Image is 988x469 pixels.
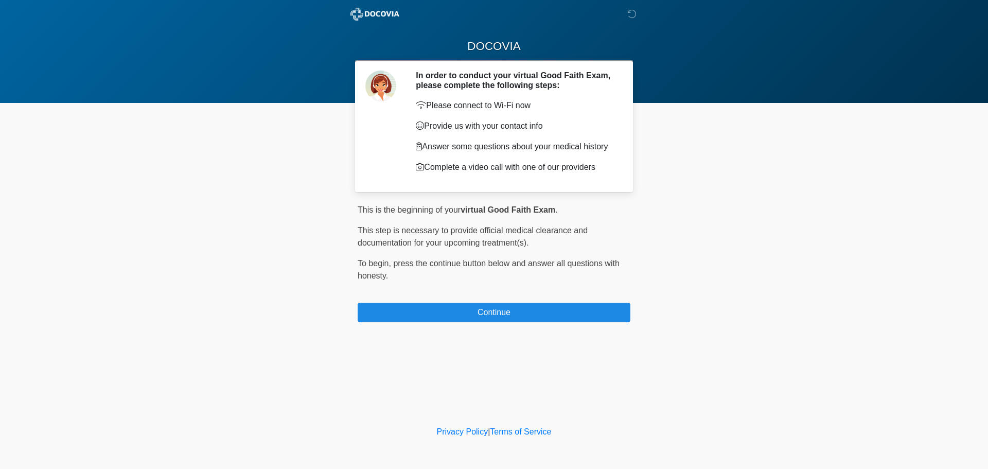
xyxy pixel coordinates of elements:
[358,226,588,247] span: This step is necessary to provide official medical clearance and documentation for your upcoming ...
[555,205,557,214] span: .
[358,205,461,214] span: This is the beginning of your
[416,120,615,132] p: Provide us with your contact info
[416,71,615,90] h2: In order to conduct your virtual Good Faith Exam, please complete the following steps:
[358,259,620,280] span: press the continue button below and answer all questions with honesty.
[416,161,615,173] p: Complete a video call with one of our providers
[358,303,630,322] button: Continue
[350,37,638,56] h1: DOCOVIA
[490,427,551,436] a: Terms of Service
[347,8,402,21] img: ABC Med Spa- GFEase Logo
[461,205,555,214] strong: virtual Good Faith Exam
[488,427,490,436] a: |
[416,99,615,112] p: Please connect to Wi-Fi now
[365,71,396,101] img: Agent Avatar
[416,141,615,153] p: Answer some questions about your medical history
[358,259,393,268] span: To begin,
[437,427,488,436] a: Privacy Policy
